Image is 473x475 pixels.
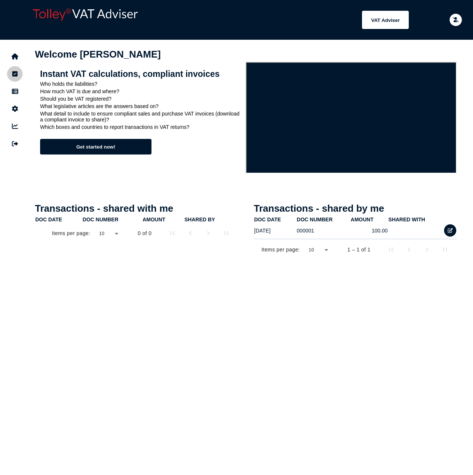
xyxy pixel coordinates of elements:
[40,69,241,79] h2: Instant VAT calculations, compliant invoices
[35,203,238,214] h1: Transactions - shared with me
[40,88,241,94] p: How much VAT is due and where?
[83,217,118,222] div: doc number
[246,62,457,173] iframe: VAT Adviser intro
[52,230,90,237] div: Items per page:
[348,246,371,253] div: 1 – 1 of 1
[35,49,457,60] h1: Welcome [PERSON_NAME]
[7,101,23,117] button: Manage settings
[7,66,23,82] button: Tasks
[185,217,236,222] div: shared by
[138,230,151,237] div: 0 of 0
[350,223,388,238] td: 100.00
[40,124,241,130] p: Which boxes and countries to report transactions in VAT returns?
[83,217,142,222] div: doc number
[40,81,241,87] p: Who holds the liabilities?
[388,217,425,222] div: shared with
[143,217,165,222] div: Amount
[7,118,23,134] button: Insights
[7,49,23,64] button: Home
[30,6,141,34] div: app logo
[40,96,241,102] p: Should you be VAT registered?
[143,217,184,222] div: Amount
[254,223,297,238] td: [DATE]
[296,223,350,238] td: 000001
[351,217,388,222] div: Amount
[35,217,82,222] div: doc date
[40,111,241,123] p: What detail to include to ensure compliant sales and purchase VAT invoices (download a compliant ...
[40,103,241,109] p: What legislative articles are the answers based on?
[12,91,18,92] i: Data manager
[254,203,457,214] h1: Transactions - shared by me
[254,217,281,222] div: doc date
[453,17,459,22] i: Email needs to be verified
[145,11,409,29] menu: navigate products
[185,217,215,222] div: shared by
[7,84,23,99] button: Data manager
[35,217,62,222] div: doc date
[297,217,350,222] div: doc number
[351,217,373,222] div: Amount
[444,224,456,237] button: Open shared transaction
[254,217,296,222] div: doc date
[261,246,300,253] div: Items per page:
[297,217,332,222] div: doc number
[40,139,151,154] button: Get started now!
[7,136,23,152] button: Sign out
[362,11,409,29] button: Shows a dropdown of VAT Advisor options
[388,217,443,222] div: shared with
